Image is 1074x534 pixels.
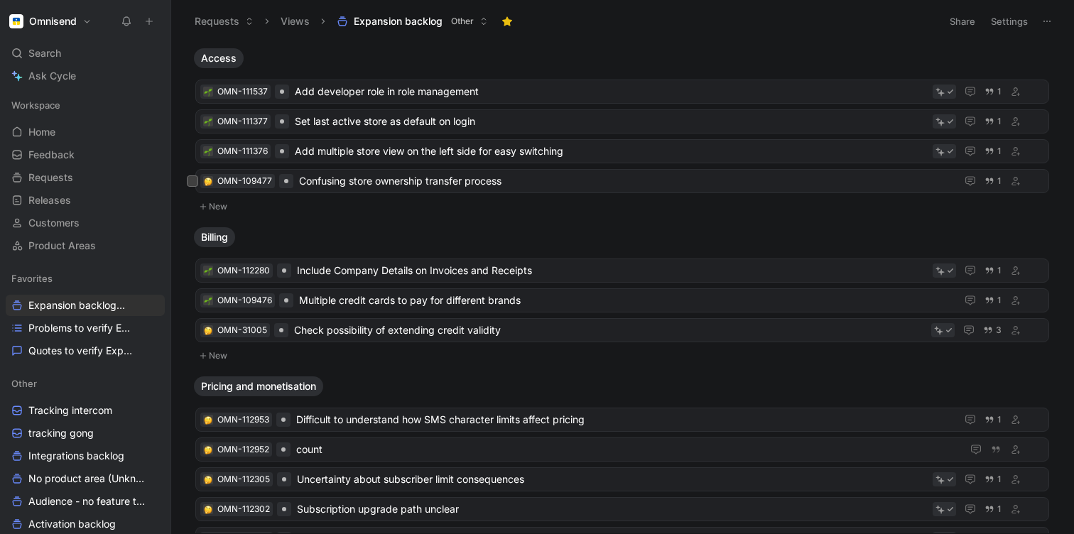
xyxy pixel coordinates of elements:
button: Settings [984,11,1034,31]
button: Access [194,48,244,68]
img: 🤔 [204,178,212,186]
button: Pricing and monetisation [194,376,323,396]
span: Expansion backlog [354,14,443,28]
a: 🤔OMN-112305Uncertainty about subscriber limit consequences1 [195,467,1049,491]
button: 1 [982,263,1004,278]
button: 🤔 [203,504,213,514]
div: 🌱 [203,295,213,305]
button: 1 [982,412,1004,427]
button: 🌱 [203,116,213,126]
span: Add multiple store view on the left side for easy switching [295,143,927,160]
button: 🌱 [203,87,213,97]
span: 1 [997,296,1002,305]
button: 1 [982,84,1004,99]
button: 1 [982,173,1004,189]
span: Access [201,51,237,65]
button: 1 [982,293,1004,308]
span: 1 [997,475,1002,484]
button: 🌱 [203,266,213,276]
span: Customers [28,216,80,230]
a: Customers [6,212,165,234]
span: Integrations backlog [28,449,124,463]
button: Share [943,11,982,31]
span: 1 [997,415,1002,424]
a: No product area (Unknowns) [6,468,165,489]
div: OMN-112280 [217,263,270,278]
div: OMN-111537 [217,85,268,99]
a: Feedback [6,144,165,165]
span: Check possibility of extending credit validity [294,322,926,339]
span: Add developer role in role management [295,83,927,100]
button: 🤔 [203,445,213,454]
span: Product Areas [28,239,96,253]
a: 🌱OMN-111377Set last active store as default on login1 [195,109,1049,133]
button: Billing [194,227,235,247]
a: 🌱OMN-112280Include Company Details on Invoices and Receipts1 [195,258,1049,283]
img: 🤔 [204,446,212,454]
span: 1 [997,147,1002,156]
a: Audience - no feature tag [6,491,165,512]
span: Pricing and monetisation [201,379,316,393]
button: 1 [982,143,1004,159]
button: Requests [188,11,260,32]
a: Requests [6,167,165,188]
div: OMN-112305 [217,472,270,486]
button: Expansion backlogOther [330,11,494,32]
a: 🤔OMN-112302Subscription upgrade path unclear1 [195,497,1049,521]
button: 🌱 [203,146,213,156]
img: 🤔 [204,476,212,484]
a: 🌱OMN-111537Add developer role in role management1 [195,80,1049,104]
span: 1 [997,266,1002,275]
button: 3 [980,322,1004,338]
img: 🤔 [204,327,212,335]
div: OMN-31005 [217,323,267,337]
button: 1 [982,472,1004,487]
div: BillingNew [188,227,1056,365]
a: Problems to verify Expansion [6,317,165,339]
button: New [194,347,1051,364]
button: Views [274,11,316,32]
div: OMN-112953 [217,413,269,427]
div: OMN-109477 [217,174,272,188]
span: Subscription upgrade path unclear [297,501,927,518]
span: Problems to verify Expansion [28,321,134,335]
img: Omnisend [9,14,23,28]
button: OmnisendOmnisend [6,11,95,31]
a: tracking gong [6,423,165,444]
button: 1 [982,501,1004,517]
a: Expansion backlogOther [6,295,165,316]
span: Billing [201,230,228,244]
div: OMN-112952 [217,442,269,457]
span: Set last active store as default on login [295,113,927,130]
a: Product Areas [6,235,165,256]
span: 1 [997,117,1002,126]
img: 🌱 [204,118,212,126]
div: Favorites [6,268,165,289]
span: count [296,441,956,458]
span: Difficult to understand how SMS character limits affect pricing [296,411,950,428]
a: 🌱OMN-109476Multiple credit cards to pay for different brands1 [195,288,1049,312]
img: 🤔 [204,506,212,514]
div: 🤔 [203,176,213,186]
span: Other [451,14,474,28]
button: 🤔 [203,474,213,484]
span: 1 [997,177,1002,185]
span: tracking gong [28,426,94,440]
span: Multiple credit cards to pay for different brands [299,292,950,309]
span: Favorites [11,271,53,285]
span: Confusing store ownership transfer process [299,173,950,190]
a: Home [6,121,165,143]
h1: Omnisend [29,15,77,28]
a: Integrations backlog [6,445,165,467]
span: 1 [997,505,1002,513]
img: 🤔 [204,416,212,425]
a: Quotes to verify Expansion [6,340,165,361]
div: OMN-109476 [217,293,272,307]
a: 🌱OMN-111376Add multiple store view on the left side for easy switching1 [195,139,1049,163]
span: Expansion backlog [28,298,131,313]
